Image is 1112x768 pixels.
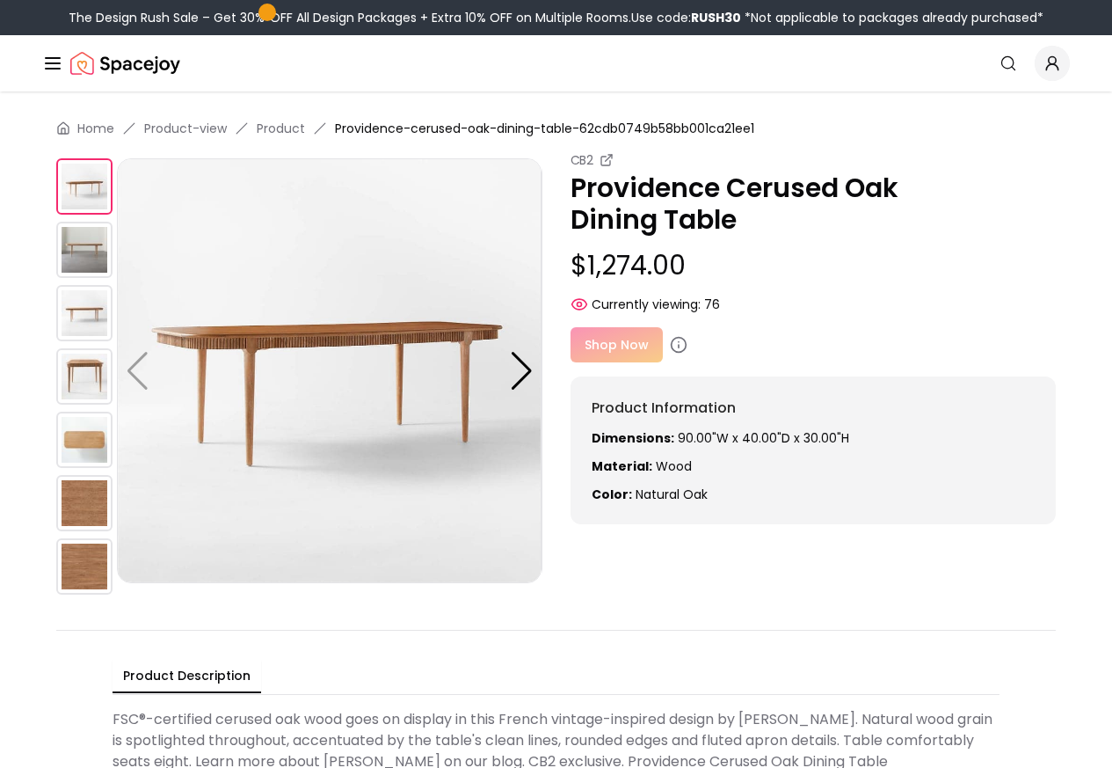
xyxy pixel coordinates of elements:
[592,457,652,475] strong: Material:
[56,412,113,468] img: https://storage.googleapis.com/spacejoy-main/assets/62cdb0749b58bb001ca21ee1/product_4_ln8n4g00i8ae
[77,120,114,137] a: Home
[571,250,1057,282] p: $1,274.00
[42,35,1070,91] nav: Global
[541,158,966,583] img: https://storage.googleapis.com/spacejoy-main/assets/62cdb0749b58bb001ca21ee1/product_1_cpdechnijl4m
[56,285,113,341] img: https://storage.googleapis.com/spacejoy-main/assets/62cdb0749b58bb001ca21ee1/product_2_b7jh2cid926h
[56,222,113,278] img: https://storage.googleapis.com/spacejoy-main/assets/62cdb0749b58bb001ca21ee1/product_1_cpdechnijl4m
[571,172,1057,236] p: Providence Cerused Oak Dining Table
[592,296,701,313] span: Currently viewing:
[592,429,1036,447] p: 90.00"W x 40.00"D x 30.00"H
[144,120,227,137] a: Product-view
[335,120,754,137] span: Providence-cerused-oak-dining-table-62cdb0749b58bb001ca21ee1
[592,398,1036,419] h6: Product Information
[656,457,692,475] span: Wood
[56,158,113,215] img: https://storage.googleapis.com/spacejoy-main/assets/62cdb0749b58bb001ca21ee1/product_0_jh9i39oopbnk
[56,538,113,595] img: https://storage.googleapis.com/spacejoy-main/assets/62cdb0749b58bb001ca21ee1/product_6_6pb9kbnp9p9g
[636,486,708,503] span: natural oak
[257,120,305,137] a: Product
[592,429,674,447] strong: Dimensions:
[113,660,261,693] button: Product Description
[70,46,180,81] a: Spacejoy
[691,9,741,26] b: RUSH30
[70,46,180,81] img: Spacejoy Logo
[56,348,113,405] img: https://storage.googleapis.com/spacejoy-main/assets/62cdb0749b58bb001ca21ee1/product_3_i8mhmo0mkh96
[571,151,593,169] small: CB2
[704,296,720,313] span: 76
[631,9,741,26] span: Use code:
[741,9,1043,26] span: *Not applicable to packages already purchased*
[592,486,632,503] strong: Color:
[56,120,1056,137] nav: breadcrumb
[56,475,113,531] img: https://storage.googleapis.com/spacejoy-main/assets/62cdb0749b58bb001ca21ee1/product_5_kkpj6l67kp5
[117,158,541,583] img: https://storage.googleapis.com/spacejoy-main/assets/62cdb0749b58bb001ca21ee1/product_0_jh9i39oopbnk
[69,9,1043,26] div: The Design Rush Sale – Get 30% OFF All Design Packages + Extra 10% OFF on Multiple Rooms.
